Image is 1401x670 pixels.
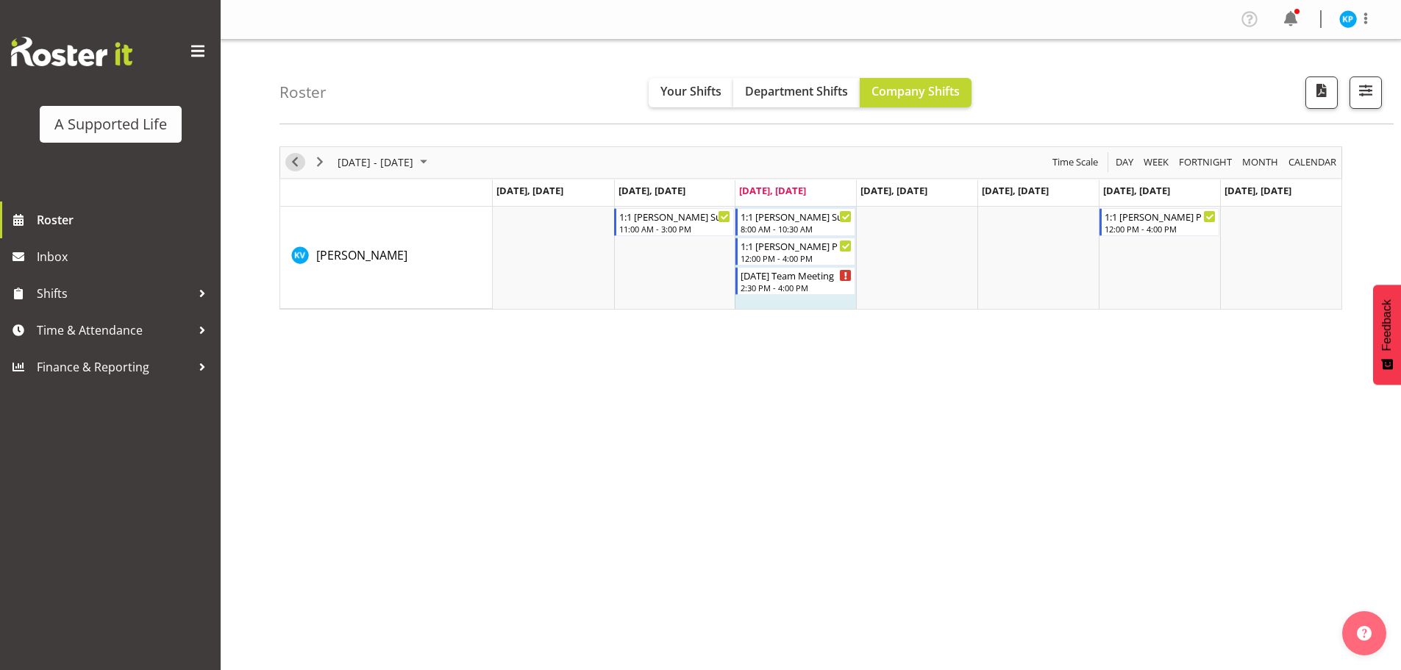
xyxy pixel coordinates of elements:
[1357,626,1372,641] img: help-xxl-2.png
[1103,184,1170,197] span: [DATE], [DATE]
[618,184,685,197] span: [DATE], [DATE]
[982,184,1049,197] span: [DATE], [DATE]
[860,184,927,197] span: [DATE], [DATE]
[614,208,734,236] div: Kat Veugelers"s event - 1:1 Nathan Support Begin From Tuesday, August 12, 2025 at 11:00:00 AM GMT...
[1350,76,1382,109] button: Filter Shifts
[1177,153,1233,171] span: Fortnight
[1240,153,1281,171] button: Timeline Month
[310,153,330,171] button: Next
[741,252,852,264] div: 12:00 PM - 4:00 PM
[745,83,848,99] span: Department Shifts
[11,37,132,66] img: Rosterit website logo
[1113,153,1136,171] button: Timeline Day
[741,209,852,224] div: 1:1 [PERSON_NAME] Support
[1105,223,1216,235] div: 12:00 PM - 4:00 PM
[1241,153,1280,171] span: Month
[282,147,307,178] div: previous period
[733,78,860,107] button: Department Shifts
[735,208,855,236] div: Kat Veugelers"s event - 1:1 Nathan Support Begin From Wednesday, August 13, 2025 at 8:00:00 AM GM...
[37,356,191,378] span: Finance & Reporting
[493,207,1341,309] table: Timeline Week of August 13, 2025
[1380,299,1394,351] span: Feedback
[739,184,806,197] span: [DATE], [DATE]
[316,247,407,263] span: [PERSON_NAME]
[1114,153,1135,171] span: Day
[37,282,191,304] span: Shifts
[280,207,493,309] td: Kat Veugelers resource
[741,238,852,253] div: 1:1 [PERSON_NAME] P Support
[1286,153,1339,171] button: Month
[1177,153,1235,171] button: Fortnight
[649,78,733,107] button: Your Shifts
[1373,285,1401,385] button: Feedback - Show survey
[316,246,407,264] a: [PERSON_NAME]
[37,209,213,231] span: Roster
[1287,153,1338,171] span: calendar
[336,153,415,171] span: [DATE] - [DATE]
[741,282,852,293] div: 2:30 PM - 4:00 PM
[871,83,960,99] span: Company Shifts
[307,147,332,178] div: next period
[332,147,436,178] div: August 11 - 17, 2025
[285,153,305,171] button: Previous
[1050,153,1101,171] button: Time Scale
[1105,209,1216,224] div: 1:1 [PERSON_NAME] P Support
[619,209,730,224] div: 1:1 [PERSON_NAME] Support
[1141,153,1172,171] button: Timeline Week
[37,319,191,341] span: Time & Attendance
[54,113,167,135] div: A Supported Life
[1305,76,1338,109] button: Download a PDF of the roster according to the set date range.
[735,238,855,265] div: Kat Veugelers"s event - 1:1 Ashley P Support Begin From Wednesday, August 13, 2025 at 12:00:00 PM...
[1224,184,1291,197] span: [DATE], [DATE]
[279,84,327,101] h4: Roster
[619,223,730,235] div: 11:00 AM - 3:00 PM
[496,184,563,197] span: [DATE], [DATE]
[1099,208,1219,236] div: Kat Veugelers"s event - 1:1 Ashley P Support Begin From Saturday, August 16, 2025 at 12:00:00 PM ...
[37,246,213,268] span: Inbox
[279,146,1342,310] div: Timeline Week of August 13, 2025
[1051,153,1099,171] span: Time Scale
[660,83,721,99] span: Your Shifts
[860,78,972,107] button: Company Shifts
[741,223,852,235] div: 8:00 AM - 10:30 AM
[335,153,434,171] button: August 2025
[1142,153,1170,171] span: Week
[1339,10,1357,28] img: katy-pham11612.jpg
[735,267,855,295] div: Kat Veugelers"s event - Wednesday Team Meeting Begin From Wednesday, August 13, 2025 at 2:30:00 P...
[741,268,852,282] div: [DATE] Team Meeting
